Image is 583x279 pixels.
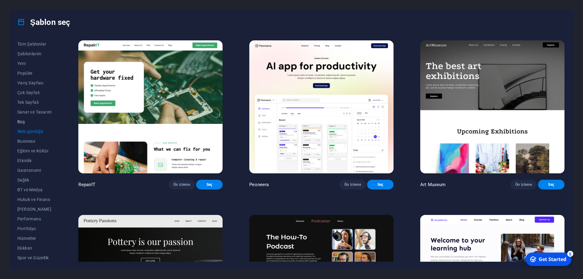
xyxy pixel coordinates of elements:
[17,136,52,146] button: Business
[17,207,52,212] span: [PERSON_NAME]
[515,182,532,187] span: Ön izleme
[78,182,95,188] p: RepairIT
[344,182,361,187] span: Ön izleme
[420,182,445,188] p: Art Museum
[367,180,394,189] button: Seç
[196,180,223,189] button: Seç
[17,68,52,78] button: Popüler
[17,127,52,136] button: Web günlüğü
[17,204,52,214] button: [PERSON_NAME]
[17,119,52,124] span: Boş
[17,39,52,49] button: Tüm Şablonlar
[169,180,195,189] button: Ön izleme
[17,178,52,182] span: Sağlık
[17,17,70,27] h4: Şablon seç
[17,42,52,46] span: Tüm Şablonlar
[510,180,537,189] button: Ön izleme
[17,90,52,95] span: Çok Sayfalı
[17,148,52,153] span: Eğitim ve Kültür
[17,146,52,156] button: Eğitim ve Kültür
[3,2,49,16] div: Get Started 5 items remaining, 0% complete
[17,255,52,260] span: Spor ve Güzellik
[17,243,52,253] button: Dükkan
[17,175,52,185] button: Sağlık
[16,6,44,12] div: Get Started
[17,107,52,117] button: Sanat ve Tasarım
[17,51,52,56] span: Şablonlarım
[17,195,52,204] button: Hukuk ve Finans
[543,182,560,187] span: Seç
[538,180,564,189] button: Seç
[17,100,52,105] span: Tek Sayfalı
[17,59,52,68] button: Yeni
[372,182,389,187] span: Seç
[173,182,190,187] span: Ön izleme
[17,117,52,127] button: Boş
[17,156,52,165] button: Etkinlik
[45,1,51,7] div: 5
[78,40,223,173] img: RepairIT
[17,158,52,163] span: Etkinlik
[249,182,269,188] p: Peoneera
[17,88,52,97] button: Çok Sayfalı
[17,233,52,243] button: Hizmetler
[420,40,564,173] img: Art Museum
[17,110,52,114] span: Sanat ve Tasarım
[17,216,52,221] span: Performans
[17,246,52,250] span: Dükkan
[17,71,52,76] span: Popüler
[201,182,218,187] span: Seç
[17,165,52,175] button: Gastronomi
[17,214,52,224] button: Performans
[17,185,52,195] button: BT ve Medya
[17,187,52,192] span: BT ve Medya
[17,236,52,241] span: Hizmetler
[339,180,366,189] button: Ön izleme
[17,168,52,173] span: Gastronomi
[17,197,52,202] span: Hukuk ve Finans
[17,78,52,88] button: Varış Sayfası
[17,49,52,59] button: Şablonlarım
[17,253,52,263] button: Spor ve Güzellik
[249,40,394,173] img: Peoneera
[17,61,52,66] span: Yeni
[17,80,52,85] span: Varış Sayfası
[17,226,52,231] span: Portfolyo
[17,97,52,107] button: Tek Sayfalı
[17,139,52,144] span: Business
[17,129,52,134] span: Web günlüğü
[17,224,52,233] button: Portfolyo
